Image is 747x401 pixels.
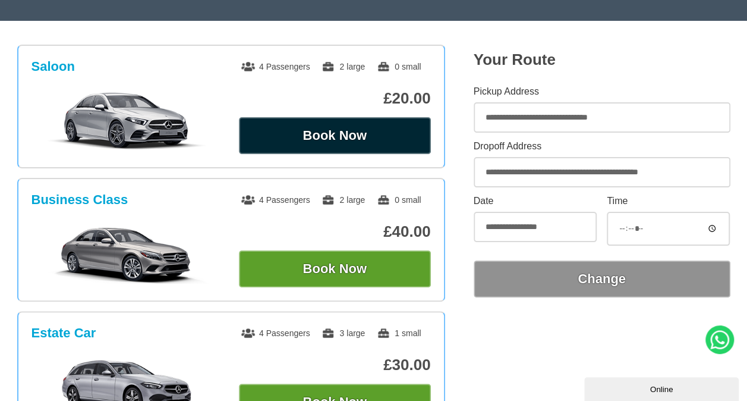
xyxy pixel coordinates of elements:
span: 0 small [377,62,421,71]
iframe: chat widget [584,375,741,401]
label: Dropoff Address [474,142,730,151]
span: 4 Passengers [241,195,310,205]
p: £20.00 [239,89,431,108]
span: 4 Passengers [241,62,310,71]
label: Time [607,196,730,206]
h3: Business Class [31,192,128,208]
button: Change [474,261,730,297]
img: Business Class [37,224,216,284]
span: 2 large [322,195,365,205]
label: Date [474,196,597,206]
button: Book Now [239,250,431,287]
h3: Saloon [31,59,75,74]
span: 3 large [322,328,365,338]
h2: Your Route [474,51,730,69]
button: Book Now [239,117,431,154]
span: 2 large [322,62,365,71]
p: £30.00 [239,356,431,374]
p: £40.00 [239,223,431,241]
span: 1 small [377,328,421,338]
span: 4 Passengers [241,328,310,338]
span: 0 small [377,195,421,205]
h3: Estate Car [31,325,96,341]
img: Saloon [37,91,216,151]
label: Pickup Address [474,87,730,96]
